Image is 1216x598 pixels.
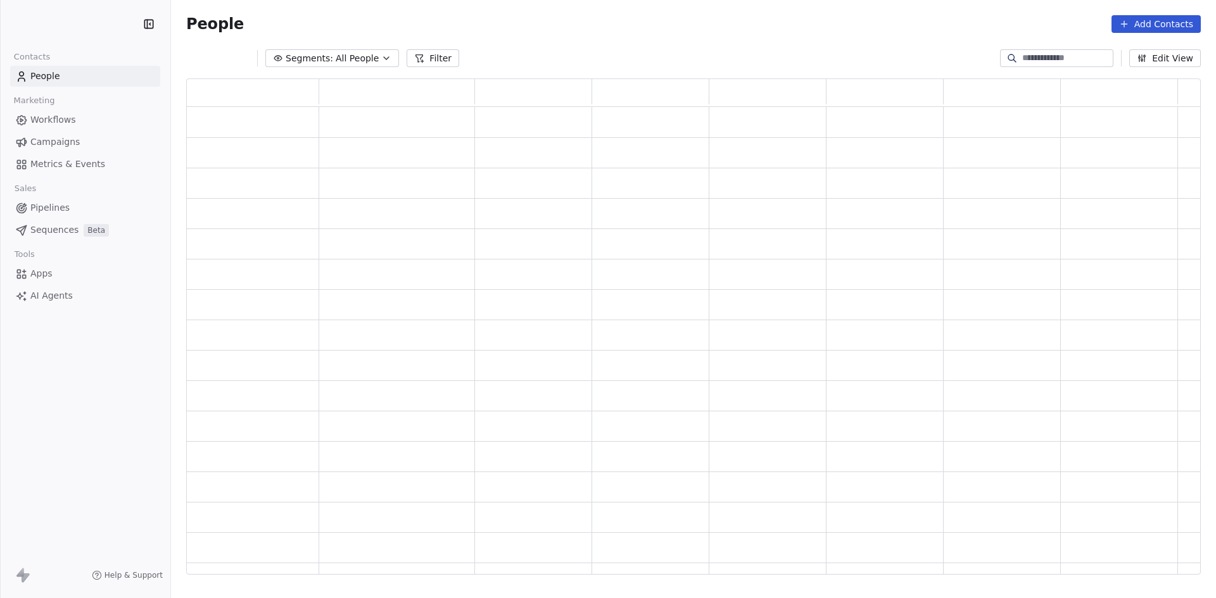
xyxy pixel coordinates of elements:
[10,197,160,218] a: Pipelines
[30,135,80,149] span: Campaigns
[104,570,163,580] span: Help & Support
[10,285,160,306] a: AI Agents
[30,267,53,280] span: Apps
[10,109,160,130] a: Workflows
[286,52,333,65] span: Segments:
[9,245,40,264] span: Tools
[30,70,60,83] span: People
[10,132,160,153] a: Campaigns
[84,224,109,237] span: Beta
[30,158,105,171] span: Metrics & Events
[30,201,70,215] span: Pipelines
[10,220,160,240] a: SequencesBeta
[92,570,163,580] a: Help & Support
[8,91,60,110] span: Marketing
[30,289,73,302] span: AI Agents
[1111,15,1201,33] button: Add Contacts
[10,66,160,87] a: People
[10,154,160,175] a: Metrics & Events
[8,47,56,66] span: Contacts
[1129,49,1201,67] button: Edit View
[30,223,79,237] span: Sequences
[30,113,76,127] span: Workflows
[9,179,42,198] span: Sales
[186,15,244,34] span: People
[336,52,379,65] span: All People
[10,263,160,284] a: Apps
[407,49,459,67] button: Filter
